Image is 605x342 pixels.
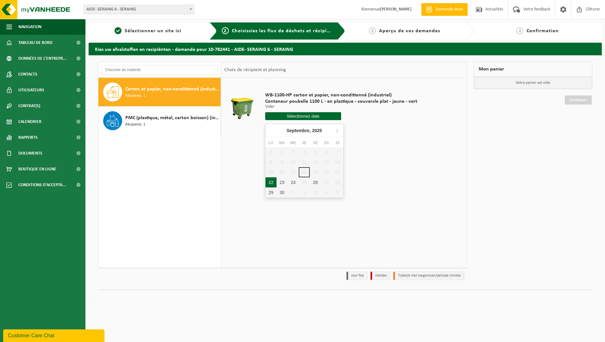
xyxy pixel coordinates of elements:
[18,51,67,66] span: Données de l'entrepr...
[265,187,277,198] div: 29
[288,140,299,146] div: Me
[527,28,559,34] span: Confirmation
[18,130,38,145] span: Rapports
[221,62,289,78] div: Choix de récipient et planning
[125,122,145,128] span: Récipients: 1
[299,140,310,146] div: Je
[434,6,465,13] span: Demande devis
[565,95,592,105] a: Continuer
[92,27,204,35] a: 1Sélectionner un site ici
[102,65,218,75] input: Chercher du matériel
[98,78,221,107] button: Carton et papier, non-conditionné (industriel) Récipients: 1
[89,43,602,55] h2: Kies uw afvalstoffen en recipiënten - demande pour 10-782441 - AIDE- SERAING 6 - SERAING
[18,35,53,51] span: Tableau de bord
[310,140,321,146] div: Ve
[310,187,321,198] div: 3
[277,140,288,146] div: Ma
[380,7,412,12] strong: [PERSON_NAME]
[265,105,417,109] p: Vider
[222,27,229,34] span: 2
[312,128,322,133] i: 2025
[18,66,37,82] span: Contacts
[288,177,299,187] div: 24
[265,112,341,120] input: Sélectionnez date
[379,28,440,34] span: Aperçu de vos demandes
[232,28,337,34] span: Choisissiez les flux de déchets et récipients
[310,177,321,187] div: 26
[288,187,299,198] div: 1
[18,82,44,98] span: Utilisateurs
[265,92,417,98] span: WB-1100-HP carton et papier, non-conditionné (industriel)
[321,140,332,146] div: Sa
[125,28,181,34] span: Sélectionner un site ici
[265,177,277,187] div: 22
[474,77,592,89] p: Votre panier est vide
[18,177,66,193] span: Conditions d'accepta...
[18,98,40,114] span: Contrat(s)
[125,85,219,93] span: Carton et papier, non-conditionné (industriel)
[474,62,593,77] div: Mon panier
[346,272,367,280] li: Jour fixe
[393,272,464,280] li: Tijdelijk niet toegestaan/période limitée
[3,328,106,342] iframe: chat widget
[265,98,417,105] span: Conteneur poubelle 1100 L - en plastique - couvercle plat - jaune - vert
[277,177,288,187] div: 23
[18,114,41,130] span: Calendrier
[369,27,376,34] span: 3
[18,19,41,35] span: Navigation
[125,114,219,122] span: PMC (plastique, métal, carton boisson) (industriel)
[98,107,221,135] button: PMC (plastique, métal, carton boisson) (industriel) Récipients: 1
[284,125,325,136] div: Septembre,
[115,27,122,34] span: 1
[265,140,277,146] div: Lu
[371,272,390,280] li: Holiday
[125,93,145,99] span: Récipients: 1
[18,161,56,177] span: Boutique en ligne
[421,3,468,16] a: Demande devis
[516,27,523,34] span: 4
[277,187,288,198] div: 30
[84,5,194,14] span: AIDE- SERAING 6 - SERAING
[332,140,343,146] div: Di
[18,145,42,161] span: Documents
